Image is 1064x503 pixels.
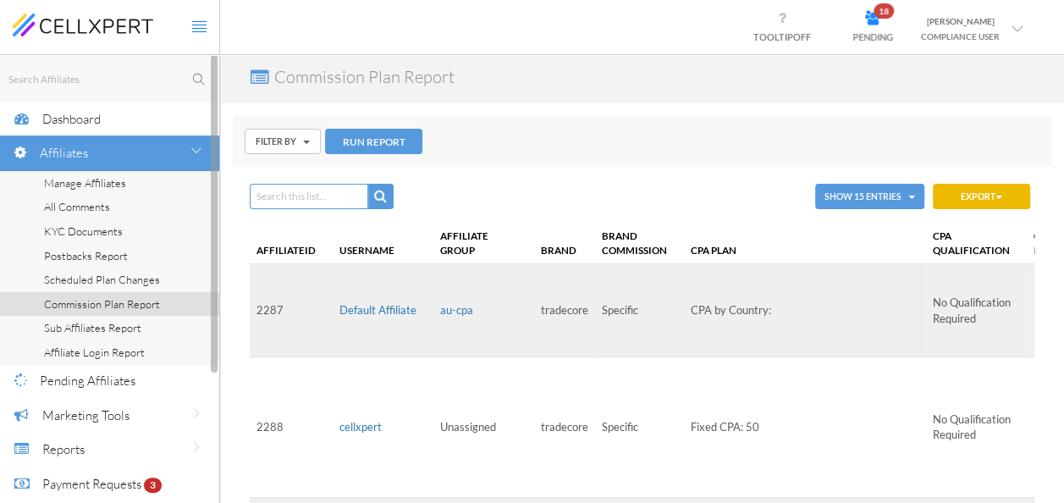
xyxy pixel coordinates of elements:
[250,184,368,209] input: Search this list...
[40,145,88,161] span: Affiliates
[44,200,110,213] span: All Comments
[921,14,1000,29] div: [PERSON_NAME]
[44,297,160,311] span: Commission Plan Report
[250,357,333,498] td: 2288
[42,111,101,127] span: Dashboard
[753,31,811,42] span: TOOLTIP
[926,222,1027,264] th: CPA Qualification: activate to sort column ascending
[42,476,141,492] span: Payment Requests
[433,357,534,498] td: Unassigned
[333,222,433,264] th: username: activate to sort column ascending
[144,478,162,493] span: 3
[274,65,455,90] p: Commission Plan Report
[44,224,123,238] span: KYC Documents
[44,321,141,334] span: Sub Affiliates Report
[433,222,534,264] th: affiliate group: activate to sort column ascending
[793,31,811,42] span: OFF
[40,373,135,389] span: Pending Affiliates
[926,357,1027,498] td: No Qualification Required
[933,184,1030,209] button: Export
[684,357,926,498] td: Fixed CPA: 50
[250,264,333,357] td: 2287
[44,176,126,190] span: Manage Affiliates
[595,357,684,498] td: Specific
[824,191,901,202] span: Show 15 Entries
[44,249,128,263] span: Postbacks Report
[852,31,893,42] span: PENDING
[440,303,473,317] a: au-cpa
[325,129,422,155] button: RUN REPORT
[921,29,1000,44] div: COMPLIANCE USER
[595,264,684,357] td: Specific
[684,264,926,357] td: CPA by Country:
[534,357,595,498] td: tradecore
[684,222,926,264] th: CPA Plan: activate to sort column ascending
[44,345,145,359] span: Affiliate Login Report
[13,14,153,36] img: cellxpert-logo.svg
[815,184,924,209] button: Show 15 Entries
[245,129,321,154] button: FILTER BY
[595,222,684,264] th: Brand Commission: activate to sort column ascending
[926,264,1027,357] td: No Qualification Required
[44,273,160,286] span: Scheduled Plan Changes
[339,420,382,434] a: cellxpert
[534,264,595,357] td: tradecore
[339,303,416,317] a: Default Affiliate
[534,222,595,264] th: brand: activate to sort column ascending
[7,69,219,90] input: Search Affiliates
[250,222,333,264] th: affiliateId: activate to sort column ascending
[42,407,130,423] span: Marketing Tools
[874,3,894,19] span: 18
[42,441,85,457] span: Reports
